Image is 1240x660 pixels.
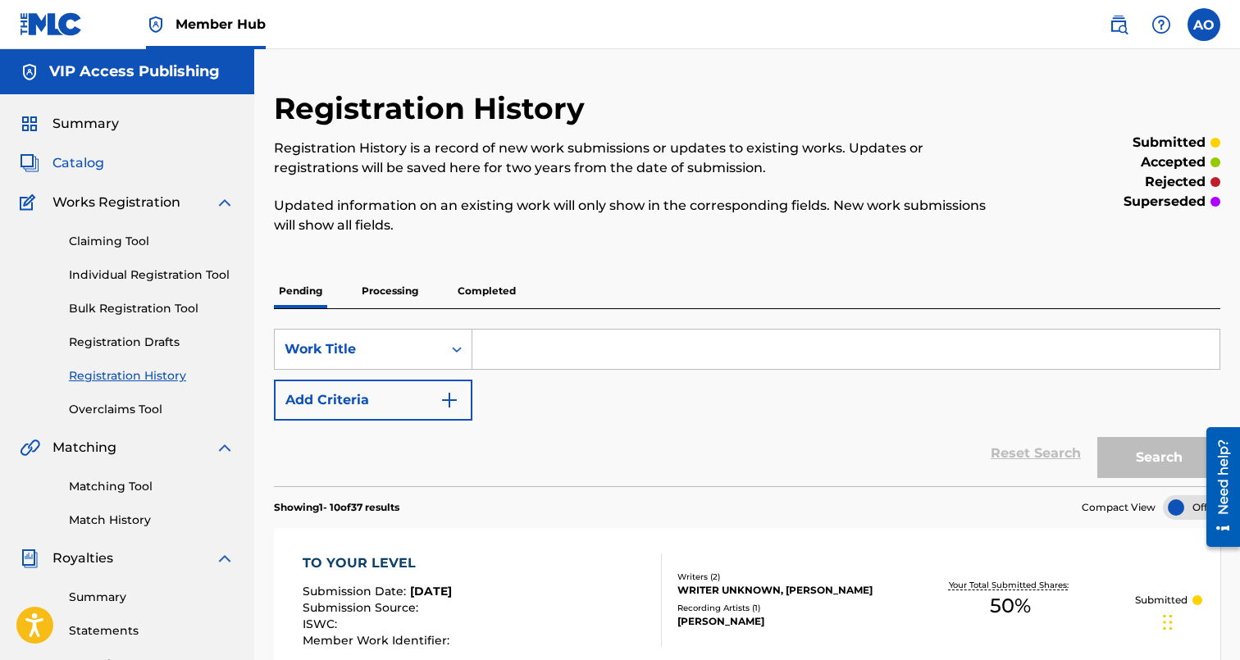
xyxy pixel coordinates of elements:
h5: VIP Access Publishing [49,62,220,81]
span: Member Hub [176,15,266,34]
div: Writers ( 2 ) [677,571,887,583]
a: Summary [69,589,235,606]
a: CatalogCatalog [20,153,104,173]
a: Individual Registration Tool [69,266,235,284]
span: ISWC : [303,617,341,631]
img: expand [215,193,235,212]
p: submitted [1133,133,1206,152]
p: Pending [274,274,327,308]
img: Summary [20,114,39,134]
div: Recording Artists ( 1 ) [677,602,887,614]
a: Registration History [69,367,235,385]
span: Member Work Identifier : [303,633,454,648]
span: [DATE] [410,584,452,599]
img: Works Registration [20,193,41,212]
p: Registration History is a record of new work submissions or updates to existing works. Updates or... [274,139,1003,178]
a: Match History [69,512,235,529]
span: Summary [52,114,119,134]
span: Submission Source : [303,600,422,615]
img: Royalties [20,548,39,568]
a: Overclaims Tool [69,401,235,418]
img: MLC Logo [20,12,83,36]
div: User Menu [1188,8,1220,41]
a: SummarySummary [20,114,119,134]
a: Registration Drafts [69,334,235,351]
div: Drag [1163,598,1173,647]
img: expand [215,548,235,568]
img: expand [215,438,235,457]
a: Public Search [1102,8,1135,41]
h2: Registration History [274,90,593,127]
p: Showing 1 - 10 of 37 results [274,500,399,515]
img: 9d2ae6d4665cec9f34b9.svg [440,390,459,410]
img: search [1109,15,1128,34]
p: superseded [1124,192,1206,212]
p: Submitted [1135,593,1188,608]
p: Updated information on an existing work will only show in the corresponding fields. New work subm... [274,196,1003,235]
span: Matching [52,438,116,457]
iframe: Resource Center [1194,420,1240,555]
div: Work Title [285,339,432,359]
p: Processing [357,274,423,308]
iframe: Chat Widget [1158,581,1240,660]
img: Matching [20,438,40,457]
a: Bulk Registration Tool [69,300,235,317]
span: Submission Date : [303,584,410,599]
img: Catalog [20,153,39,173]
a: Statements [69,622,235,640]
span: Royalties [52,548,113,568]
img: Top Rightsholder [146,15,166,34]
a: Matching Tool [69,478,235,495]
a: Claiming Tool [69,233,235,250]
span: Compact View [1082,500,1156,515]
p: Your Total Submitted Shares: [949,579,1073,591]
p: accepted [1141,152,1206,172]
p: rejected [1145,172,1206,192]
span: 50 % [990,591,1031,621]
img: Accounts [20,62,39,82]
span: Works Registration [52,193,180,212]
div: Help [1145,8,1178,41]
span: Catalog [52,153,104,173]
form: Search Form [274,329,1220,486]
div: [PERSON_NAME] [677,614,887,629]
img: help [1151,15,1171,34]
div: TO YOUR LEVEL [303,553,454,573]
button: Add Criteria [274,380,472,421]
div: WRITER UNKNOWN, [PERSON_NAME] [677,583,887,598]
p: Completed [453,274,521,308]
